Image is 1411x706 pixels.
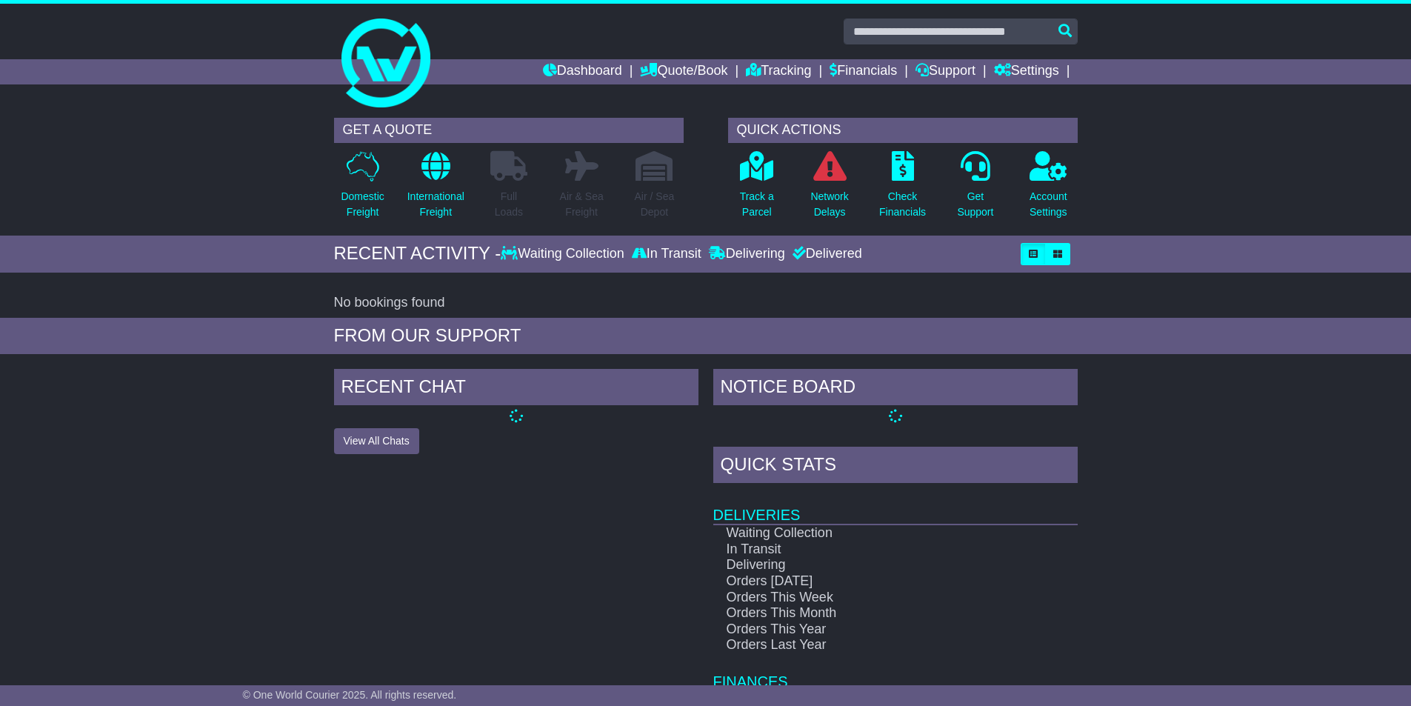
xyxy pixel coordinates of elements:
[713,573,1025,590] td: Orders [DATE]
[713,653,1078,691] td: Finances
[994,59,1059,84] a: Settings
[713,637,1025,653] td: Orders Last Year
[789,246,862,262] div: Delivered
[334,118,684,143] div: GET A QUOTE
[334,428,419,454] button: View All Chats
[635,189,675,220] p: Air / Sea Depot
[501,246,627,262] div: Waiting Collection
[640,59,727,84] a: Quote/Book
[810,189,848,220] p: Network Delays
[739,150,775,228] a: Track aParcel
[334,243,501,264] div: RECENT ACTIVITY -
[334,325,1078,347] div: FROM OUR SUPPORT
[243,689,457,701] span: © One World Courier 2025. All rights reserved.
[713,622,1025,638] td: Orders This Year
[878,150,927,228] a: CheckFinancials
[334,369,698,409] div: RECENT CHAT
[728,118,1078,143] div: QUICK ACTIONS
[341,189,384,220] p: Domestic Freight
[713,605,1025,622] td: Orders This Month
[957,189,993,220] p: Get Support
[628,246,705,262] div: In Transit
[407,150,465,228] a: InternationalFreight
[543,59,622,84] a: Dashboard
[334,295,1078,311] div: No bookings found
[713,524,1025,542] td: Waiting Collection
[740,189,774,220] p: Track a Parcel
[1029,150,1068,228] a: AccountSettings
[746,59,811,84] a: Tracking
[713,542,1025,558] td: In Transit
[407,189,464,220] p: International Freight
[830,59,897,84] a: Financials
[560,189,604,220] p: Air & Sea Freight
[1030,189,1067,220] p: Account Settings
[956,150,994,228] a: GetSupport
[713,487,1078,524] td: Deliveries
[810,150,849,228] a: NetworkDelays
[713,369,1078,409] div: NOTICE BOARD
[713,590,1025,606] td: Orders This Week
[490,189,527,220] p: Full Loads
[915,59,975,84] a: Support
[340,150,384,228] a: DomesticFreight
[705,246,789,262] div: Delivering
[713,557,1025,573] td: Delivering
[713,447,1078,487] div: Quick Stats
[879,189,926,220] p: Check Financials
